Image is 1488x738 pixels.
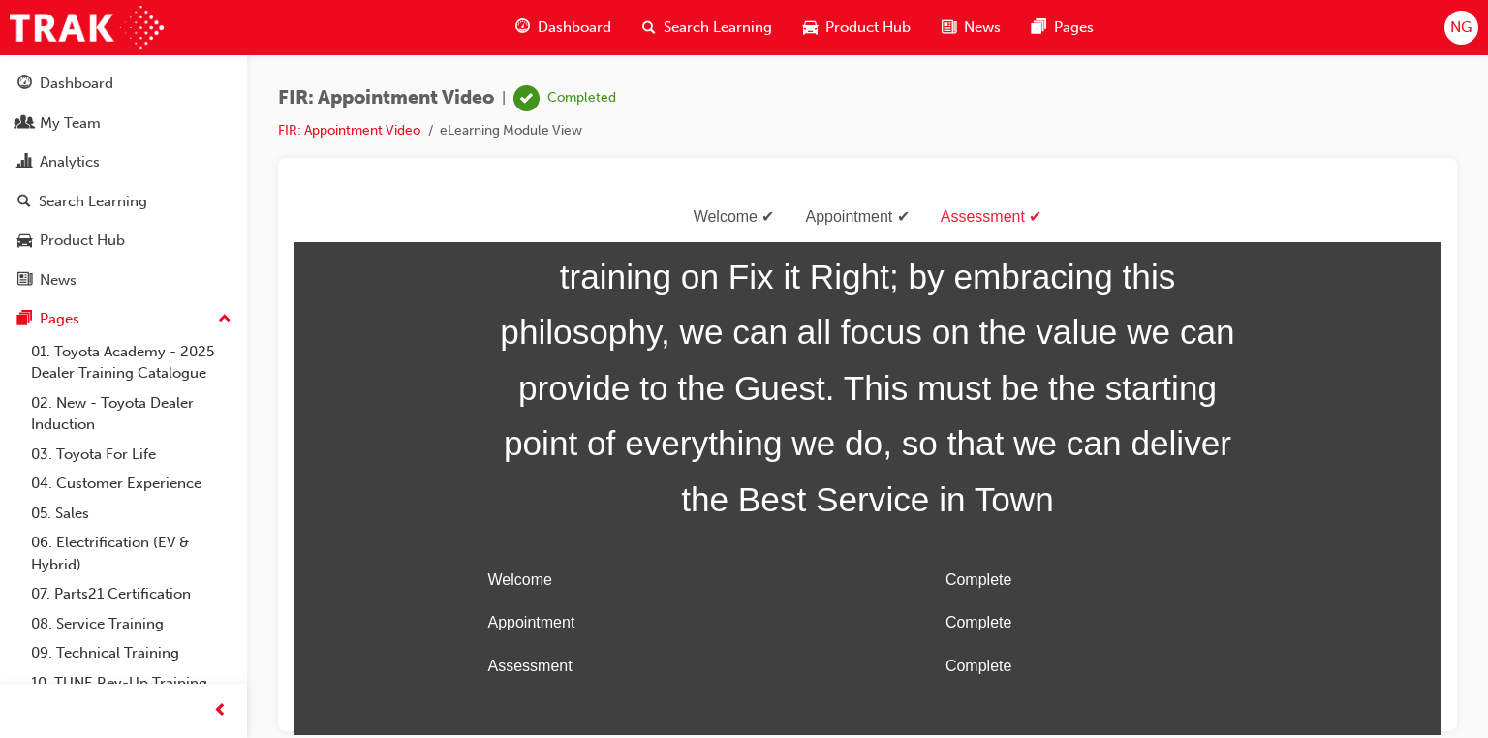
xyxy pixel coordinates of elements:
div: Welcome [385,11,497,39]
span: FIR: Appointment Video [278,87,494,109]
a: News [8,262,239,298]
span: NG [1450,16,1472,39]
a: 02. New - Toyota Dealer Induction [23,388,239,440]
div: Pages [40,308,79,330]
a: 03. Toyota For Life [23,440,239,470]
div: Analytics [40,151,100,173]
a: guage-iconDashboard [500,8,627,47]
span: pages-icon [1032,15,1046,40]
button: NG [1444,11,1478,45]
span: Pages [1054,16,1094,39]
span: news-icon [942,15,956,40]
span: pages-icon [17,311,32,328]
div: My Team [40,112,101,135]
div: Complete [652,460,954,488]
div: Assessment [632,11,764,39]
span: people-icon [17,115,32,133]
img: Trak [10,6,164,49]
a: 10. TUNE Rev-Up Training [23,668,239,698]
a: 08. Service Training [23,609,239,639]
span: learningRecordVerb_COMPLETE-icon [513,85,540,111]
span: News [964,16,1001,39]
span: chart-icon [17,154,32,171]
span: Search Learning [664,16,772,39]
span: car-icon [803,15,818,40]
a: Analytics [8,144,239,180]
span: car-icon [17,232,32,250]
td: Appointment [187,409,584,452]
div: Completed [547,89,616,108]
a: Product Hub [8,223,239,259]
button: DashboardMy TeamAnalyticsSearch LearningProduct HubNews [8,62,239,301]
button: Pages [8,301,239,337]
a: news-iconNews [926,8,1016,47]
a: My Team [8,106,239,141]
span: Product Hub [825,16,911,39]
a: 01. Toyota Academy - 2025 Dealer Training Catalogue [23,337,239,388]
a: Search Learning [8,184,239,220]
a: 06. Electrification (EV & Hybrid) [23,528,239,579]
div: Search Learning [39,191,147,213]
span: up-icon [218,307,232,332]
div: Appointment [496,11,631,39]
td: Welcome [187,366,584,410]
span: | [502,87,506,109]
a: 09. Technical Training [23,638,239,668]
a: 05. Sales [23,499,239,529]
td: Assessment [187,452,584,496]
a: 07. Parts21 Certification [23,579,239,609]
span: guage-icon [515,15,530,40]
li: eLearning Module View [440,120,582,142]
span: search-icon [642,15,656,40]
div: News [40,269,77,292]
span: guage-icon [17,76,32,93]
a: Dashboard [8,66,239,102]
div: Complete [652,374,954,402]
a: car-iconProduct Hub [788,8,926,47]
span: Dashboard [538,16,611,39]
div: Dashboard [40,73,113,95]
span: news-icon [17,272,32,290]
div: Complete [652,416,954,445]
span: search-icon [17,194,31,211]
a: search-iconSearch Learning [627,8,788,47]
a: 04. Customer Experience [23,469,239,499]
span: prev-icon [213,699,228,723]
a: pages-iconPages [1016,8,1109,47]
div: Product Hub [40,230,125,252]
a: FIR: Appointment Video [278,122,420,138]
